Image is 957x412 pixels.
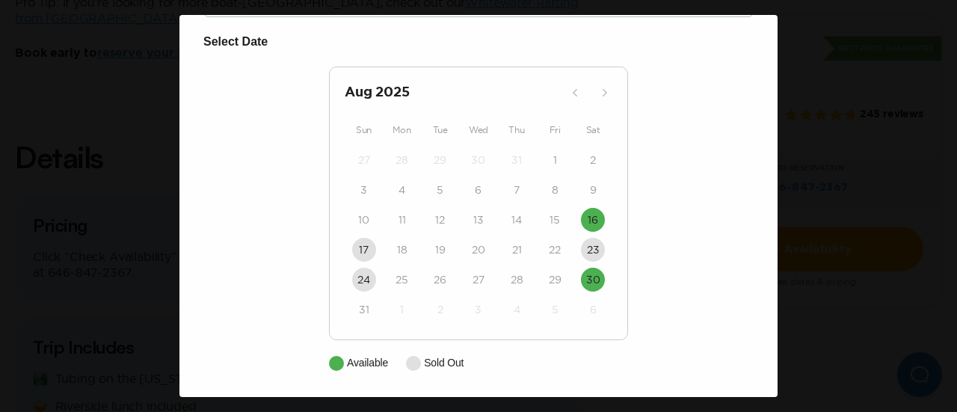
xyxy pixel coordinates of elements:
time: 2 [590,153,596,167]
div: Sat [574,121,612,139]
button: 1 [390,298,414,322]
button: 7 [505,178,529,202]
time: 30 [471,153,485,167]
button: 3 [467,298,490,322]
time: 3 [360,182,367,197]
time: 16 [588,212,598,227]
button: 5 [543,298,567,322]
time: 21 [512,242,522,257]
button: 31 [505,148,529,172]
button: 14 [505,208,529,232]
time: 17 [359,242,369,257]
button: 1 [543,148,567,172]
button: 24 [352,268,376,292]
p: Sold Out [424,355,464,371]
button: 6 [581,298,605,322]
time: 29 [434,153,446,167]
button: 6 [467,178,490,202]
button: 28 [505,268,529,292]
time: 3 [475,302,481,317]
time: 6 [590,302,597,317]
button: 8 [543,178,567,202]
time: 12 [435,212,445,227]
time: 5 [552,302,558,317]
button: 21 [505,238,529,262]
button: 16 [581,208,605,232]
div: Fri [536,121,574,139]
div: Thu [498,121,536,139]
time: 8 [552,182,558,197]
time: 9 [590,182,597,197]
div: Wed [459,121,497,139]
time: 10 [358,212,369,227]
button: 3 [352,178,376,202]
button: 22 [543,238,567,262]
time: 1 [400,302,404,317]
button: 29 [543,268,567,292]
button: 20 [467,238,490,262]
button: 26 [428,268,452,292]
div: Tue [421,121,459,139]
time: 20 [472,242,485,257]
button: 30 [581,268,605,292]
button: 10 [352,208,376,232]
time: 22 [549,242,561,257]
h6: Select Date [203,32,754,52]
time: 27 [358,153,370,167]
time: 31 [511,153,522,167]
button: 15 [543,208,567,232]
time: 2 [437,302,443,317]
div: Sun [345,121,383,139]
button: 17 [352,238,376,262]
button: 4 [390,178,414,202]
time: 27 [473,272,484,287]
time: 4 [399,182,405,197]
time: 14 [511,212,522,227]
button: 29 [428,148,452,172]
time: 24 [357,272,370,287]
button: 31 [352,298,376,322]
time: 28 [396,153,408,167]
button: 13 [467,208,490,232]
button: 19 [428,238,452,262]
time: 31 [359,302,369,317]
button: 30 [467,148,490,172]
time: 1 [553,153,557,167]
p: Available [347,355,388,371]
button: 5 [428,178,452,202]
time: 26 [434,272,446,287]
time: 29 [549,272,561,287]
time: 19 [435,242,446,257]
button: 9 [581,178,605,202]
button: 12 [428,208,452,232]
h2: Aug 2025 [345,82,563,103]
time: 23 [587,242,600,257]
time: 4 [514,302,520,317]
time: 13 [473,212,484,227]
button: 27 [352,148,376,172]
time: 6 [475,182,481,197]
button: 25 [390,268,414,292]
button: 11 [390,208,414,232]
time: 28 [511,272,523,287]
time: 15 [550,212,560,227]
button: 2 [428,298,452,322]
button: 18 [390,238,414,262]
button: 23 [581,238,605,262]
button: 28 [390,148,414,172]
time: 7 [514,182,520,197]
time: 18 [397,242,407,257]
button: 27 [467,268,490,292]
time: 11 [399,212,406,227]
div: Mon [383,121,421,139]
time: 30 [586,272,600,287]
time: 5 [437,182,443,197]
time: 25 [396,272,408,287]
button: 4 [505,298,529,322]
button: 2 [581,148,605,172]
